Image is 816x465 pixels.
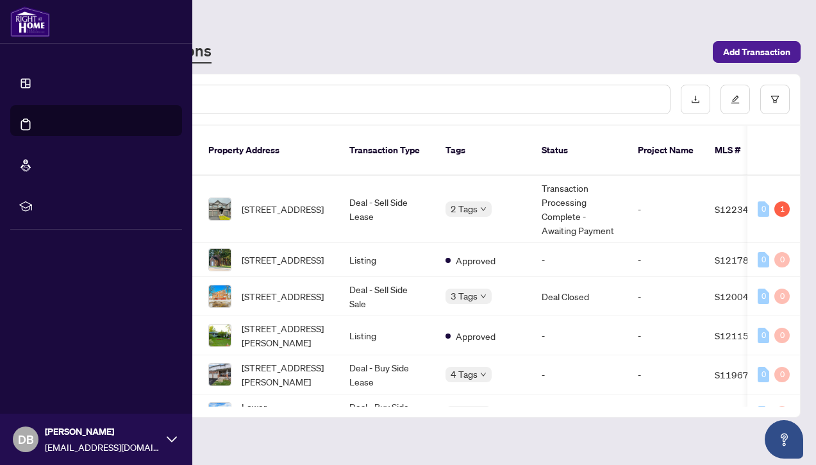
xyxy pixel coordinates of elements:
button: Add Transaction [713,41,801,63]
span: S12234979 [715,203,766,215]
div: 0 [758,367,769,382]
td: - [531,394,628,434]
img: thumbnail-img [209,364,231,385]
span: [STREET_ADDRESS] [242,289,324,303]
span: filter [770,95,779,104]
div: 0 [774,406,790,421]
td: Listing [339,243,435,277]
td: - [531,316,628,355]
th: Transaction Type [339,126,435,176]
td: - [628,316,704,355]
span: [STREET_ADDRESS][PERSON_NAME] [242,321,329,350]
td: - [531,355,628,394]
th: Project Name [628,126,704,176]
img: thumbnail-img [209,249,231,271]
td: Deal - Buy Side Lease [339,394,435,434]
div: 0 [774,289,790,304]
span: Add Transaction [723,42,790,62]
span: edit [731,95,740,104]
td: Transaction Processing Complete - Awaiting Payment [531,176,628,243]
button: download [681,85,710,114]
div: 1 [774,201,790,217]
td: - [628,277,704,316]
span: download [691,95,700,104]
span: down [480,206,487,212]
span: DB [18,430,34,448]
div: 0 [774,252,790,267]
span: [STREET_ADDRESS] [242,253,324,267]
td: - [628,394,704,434]
td: Deal - Sell Side Lease [339,176,435,243]
button: Open asap [765,420,803,459]
img: thumbnail-img [209,198,231,220]
span: [EMAIL_ADDRESS][DOMAIN_NAME] [45,440,160,454]
th: Property Address [198,126,339,176]
td: Deal - Sell Side Sale [339,277,435,316]
span: down [480,371,487,378]
td: - [628,355,704,394]
img: thumbnail-img [209,285,231,307]
img: logo [10,6,50,37]
span: [STREET_ADDRESS][PERSON_NAME] [242,360,329,389]
td: - [628,243,704,277]
div: 0 [758,252,769,267]
button: edit [720,85,750,114]
img: thumbnail-img [209,325,231,346]
div: 0 [758,289,769,304]
span: S12115426 [715,330,766,341]
span: [PERSON_NAME] [45,425,160,439]
span: Lower-[STREET_ADDRESS][PERSON_NAME] [242,400,329,428]
div: 0 [774,328,790,343]
th: MLS # [704,126,781,176]
div: 0 [758,328,769,343]
span: S12004048 [715,291,766,302]
div: 0 [758,201,769,217]
span: S12178469 [715,254,766,266]
td: Deal - Buy Side Lease [339,355,435,394]
td: - [531,243,628,277]
div: 0 [774,367,790,382]
td: - [628,176,704,243]
td: Deal Closed [531,277,628,316]
span: 4 Tags [451,367,478,382]
th: Status [531,126,628,176]
span: S11967494 [715,369,766,380]
div: 0 [758,406,769,421]
span: 2 Tags [451,201,478,216]
span: Approved [456,253,495,267]
button: filter [760,85,790,114]
span: Approved [456,329,495,343]
span: [STREET_ADDRESS] [242,202,324,216]
th: Tags [435,126,531,176]
span: down [480,293,487,300]
td: Listing [339,316,435,355]
span: 3 Tags [451,406,478,421]
span: 3 Tags [451,289,478,303]
img: thumbnail-img [209,403,231,425]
